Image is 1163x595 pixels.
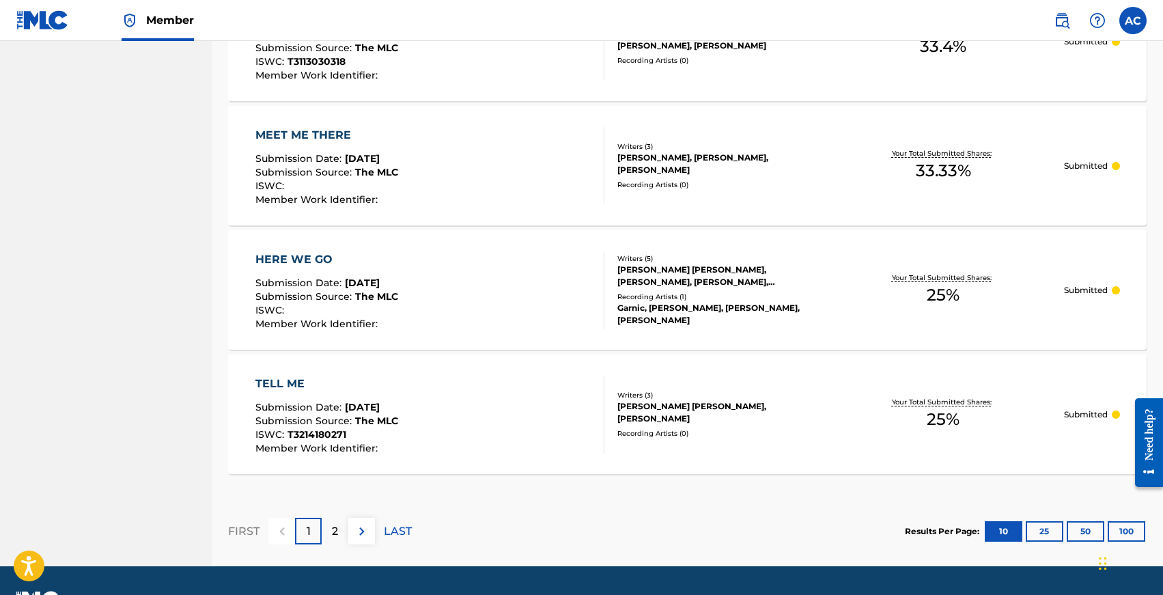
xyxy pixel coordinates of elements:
span: ISWC : [255,428,288,441]
span: Submission Date : [255,277,345,289]
p: Submitted [1064,36,1108,48]
iframe: Resource Center [1125,387,1163,497]
div: Help [1084,7,1111,34]
p: 2 [332,523,338,540]
iframe: Chat Widget [1095,529,1163,595]
p: Your Total Submitted Shares: [892,148,995,158]
span: Member Work Identifier : [255,193,381,206]
div: Recording Artists ( 1 ) [617,292,822,302]
div: [PERSON_NAME] [PERSON_NAME], [PERSON_NAME], [PERSON_NAME], [PERSON_NAME], [PERSON_NAME] [617,264,822,288]
p: LAST [384,523,412,540]
div: Writers ( 5 ) [617,253,822,264]
img: Top Rightsholder [122,12,138,29]
p: FIRST [228,523,260,540]
div: MEET ME THERE [255,127,398,143]
span: The MLC [355,166,398,178]
span: The MLC [355,415,398,427]
span: 25 % [927,283,959,307]
p: Your Total Submitted Shares: [892,273,995,283]
span: Submission Date : [255,401,345,413]
p: 1 [307,523,311,540]
span: Member [146,12,194,28]
div: Writers ( 3 ) [617,390,822,400]
div: [PERSON_NAME], [PERSON_NAME], [PERSON_NAME] [617,152,822,176]
span: [DATE] [345,401,380,413]
div: Recording Artists ( 0 ) [617,428,822,439]
p: Submitted [1064,284,1108,296]
span: Submission Source : [255,290,355,303]
div: Trascina [1099,543,1107,584]
button: 10 [985,521,1022,542]
span: Submission Source : [255,166,355,178]
p: Submitted [1064,160,1108,172]
span: [DATE] [345,152,380,165]
span: The MLC [355,42,398,54]
img: MLC Logo [16,10,69,30]
span: ISWC : [255,55,288,68]
div: Garnic, [PERSON_NAME], [PERSON_NAME], [PERSON_NAME] [617,302,822,327]
span: 33.33 % [916,158,971,183]
div: HERE WE GO [255,251,398,268]
div: User Menu [1119,7,1147,34]
span: Member Work Identifier : [255,318,381,330]
span: Member Work Identifier : [255,69,381,81]
a: Public Search [1048,7,1076,34]
span: Submission Date : [255,152,345,165]
p: Your Total Submitted Shares: [892,397,995,407]
span: Submission Source : [255,415,355,427]
span: T3113030318 [288,55,346,68]
button: 100 [1108,521,1145,542]
div: Widget chat [1095,529,1163,595]
img: help [1089,12,1106,29]
span: The MLC [355,290,398,303]
p: Submitted [1064,409,1108,421]
a: HERE WE GOSubmission Date:[DATE]Submission Source:The MLCISWC:Member Work Identifier:Writers (5)[... [228,230,1147,350]
a: TELL MESubmission Date:[DATE]Submission Source:The MLCISWC:T3214180271Member Work Identifier:Writ... [228,355,1147,474]
button: 50 [1067,521,1104,542]
div: [PERSON_NAME] [PERSON_NAME], [PERSON_NAME] [617,400,822,425]
div: Recording Artists ( 0 ) [617,55,822,66]
div: Writers ( 3 ) [617,141,822,152]
div: Recording Artists ( 0 ) [617,180,822,190]
span: T3214180271 [288,428,346,441]
img: right [354,523,370,540]
p: Results Per Page: [905,525,983,538]
button: 25 [1026,521,1063,542]
img: search [1054,12,1070,29]
span: ISWC : [255,180,288,192]
span: 25 % [927,407,959,432]
span: Member Work Identifier : [255,442,381,454]
div: TELL ME [255,376,398,392]
span: [DATE] [345,277,380,289]
span: 33.4 % [920,34,966,59]
a: MEET ME THERESubmission Date:[DATE]Submission Source:The MLCISWC:Member Work Identifier:Writers (... [228,106,1147,225]
span: ISWC : [255,304,288,316]
span: Submission Source : [255,42,355,54]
